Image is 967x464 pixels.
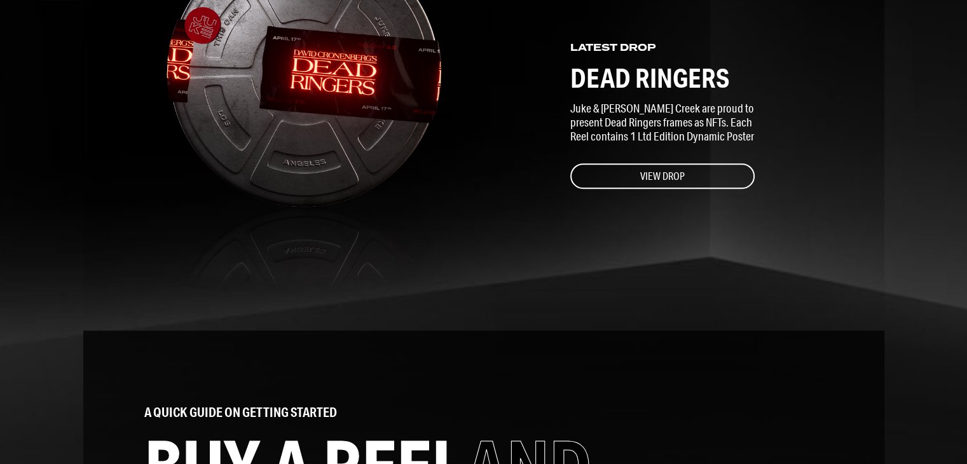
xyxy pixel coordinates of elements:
button: View Drop [570,163,755,189]
h3: DEAD RINGERS [570,65,729,91]
p: Juke & [PERSON_NAME] Creek are proud to present Dead Ringers frames as NFTs. Each Reel contains 1... [570,101,755,143]
p: LATEST DROP [570,41,656,55]
p: A QUICK GUIDE ON GETTING STARTED [144,404,823,420]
